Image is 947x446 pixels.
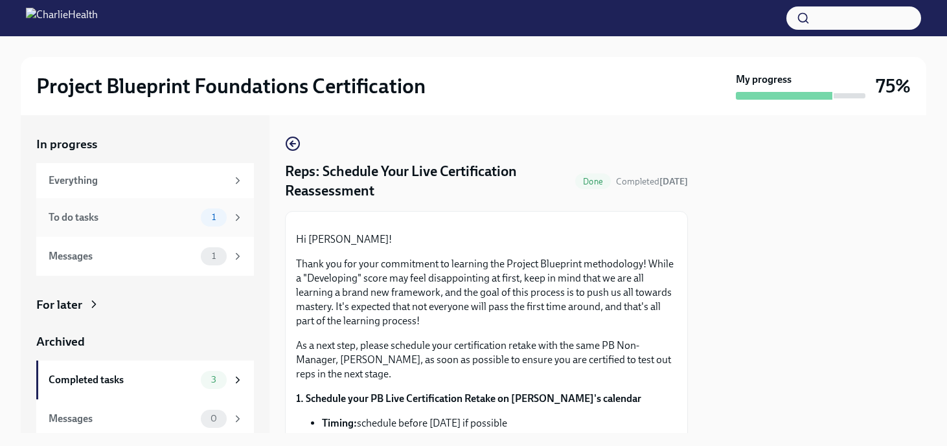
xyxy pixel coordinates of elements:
a: Completed tasks3 [36,361,254,399]
a: Messages1 [36,237,254,276]
a: To do tasks1 [36,198,254,237]
p: Hi [PERSON_NAME]! [296,232,677,247]
strong: 1. Schedule your PB Live Certification Retake on [PERSON_NAME]'s calendar [296,392,641,405]
li: schedule before [DATE] if possible [322,416,677,430]
span: 3 [203,375,224,385]
a: Archived [36,333,254,350]
span: Completed [616,176,688,187]
a: In progress [36,136,254,153]
h3: 75% [876,74,911,98]
img: CharlieHealth [26,8,98,28]
a: For later [36,296,254,313]
a: Everything [36,163,254,198]
span: Done [575,177,611,186]
h2: Project Blueprint Foundations Certification [36,73,426,99]
span: 0 [203,414,225,423]
strong: Event Duration: [322,431,393,443]
div: Messages [49,412,196,426]
strong: [DATE] [659,176,688,187]
span: October 2nd, 2025 08:54 [616,175,688,188]
span: 1 [204,251,223,261]
div: Everything [49,173,227,188]
strong: My progress [736,72,792,87]
div: To do tasks [49,210,196,225]
p: Thank you for your commitment to learning the Project Blueprint methodology! While a "Developing"... [296,257,677,328]
strong: Timing: [322,417,357,429]
p: As a next step, please schedule your certification retake with the same PB Non-Manager, [PERSON_N... [296,339,677,381]
span: 1 [204,212,223,222]
h4: Reps: Schedule Your Live Certification Reassessment [285,162,570,201]
div: Completed tasks [49,373,196,387]
div: Messages [49,249,196,263]
a: Messages0 [36,399,254,438]
li: 30 minutes [322,430,677,445]
div: For later [36,296,82,313]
